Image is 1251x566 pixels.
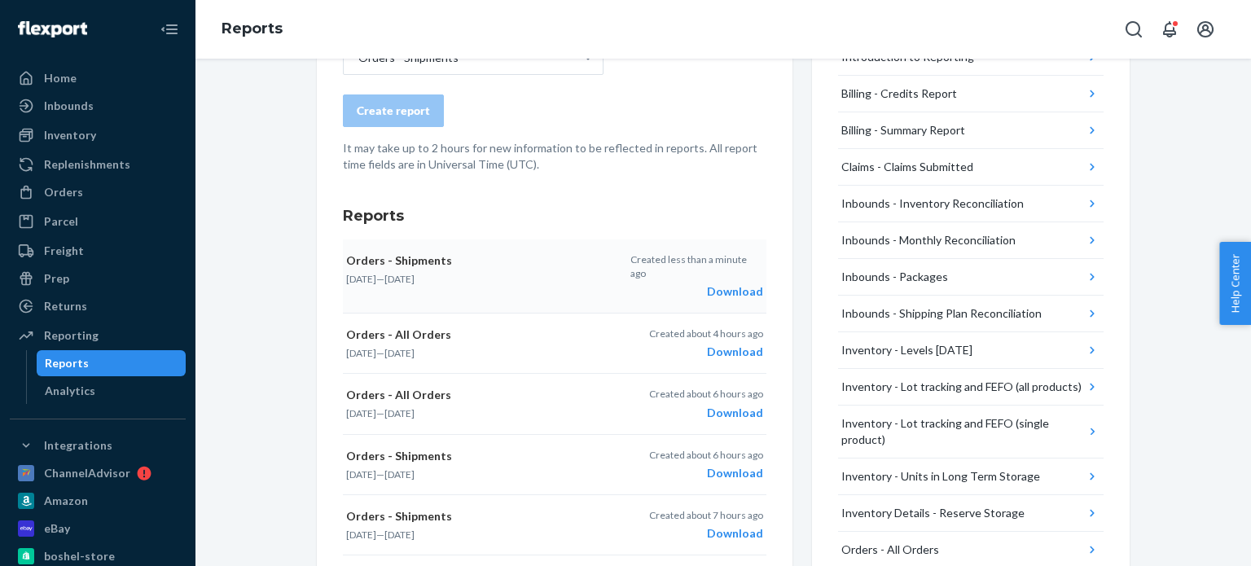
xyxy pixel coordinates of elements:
div: Freight [44,243,84,259]
a: Reporting [10,322,186,349]
a: ChannelAdvisor [10,460,186,486]
a: Orders [10,179,186,205]
div: Inventory - Lot tracking and FEFO (single product) [841,415,1084,448]
div: Parcel [44,213,78,230]
p: — [346,528,621,542]
div: Inventory - Lot tracking and FEFO (all products) [841,379,1082,395]
p: It may take up to 2 hours for new information to be reflected in reports. All report time fields ... [343,140,766,173]
button: Inbounds - Shipping Plan Reconciliation [838,296,1104,332]
ol: breadcrumbs [208,6,296,53]
div: Create report [357,103,430,119]
button: Orders - Shipments[DATE]—[DATE]Created about 7 hours agoDownload [343,495,766,555]
div: Billing - Credits Report [841,86,957,102]
div: Reporting [44,327,99,344]
button: Orders - All Orders[DATE]—[DATE]Created about 4 hours agoDownload [343,314,766,374]
a: Returns [10,293,186,319]
a: Prep [10,265,186,292]
button: Open account menu [1189,13,1222,46]
a: Parcel [10,208,186,235]
div: Billing - Summary Report [841,122,965,138]
div: Inbounds - Shipping Plan Reconciliation [841,305,1042,322]
div: ChannelAdvisor [44,465,130,481]
div: Download [649,405,763,421]
p: Orders - Shipments [346,448,621,464]
button: Inventory - Levels [DATE] [838,332,1104,369]
p: — [346,467,621,481]
button: Inbounds - Inventory Reconciliation [838,186,1104,222]
button: Orders - Shipments[DATE]—[DATE]Created less than a minute agoDownload [343,239,766,314]
button: Create report [343,94,444,127]
div: Prep [44,270,69,287]
div: Download [649,465,763,481]
a: Replenishments [10,151,186,178]
div: Inbounds [44,98,94,114]
time: [DATE] [384,407,415,419]
div: Amazon [44,493,88,509]
p: Orders - Shipments [346,508,621,524]
div: Download [630,283,763,300]
p: Created about 4 hours ago [649,327,763,340]
div: Inventory - Units in Long Term Storage [841,468,1040,485]
button: Orders - Shipments[DATE]—[DATE]Created about 6 hours agoDownload [343,435,766,495]
p: — [346,272,621,286]
div: Download [649,525,763,542]
h3: Reports [343,205,766,226]
time: [DATE] [346,273,376,285]
div: Replenishments [44,156,130,173]
div: Analytics [45,383,95,399]
div: Inventory Details - Reserve Storage [841,505,1025,521]
button: Claims - Claims Submitted [838,149,1104,186]
button: Inventory - Lot tracking and FEFO (all products) [838,369,1104,406]
a: Inbounds [10,93,186,119]
a: Reports [222,20,283,37]
img: Flexport logo [18,21,87,37]
div: Orders [44,184,83,200]
button: Help Center [1219,242,1251,325]
time: [DATE] [346,529,376,541]
div: boshel-store [44,548,115,564]
a: Amazon [10,488,186,514]
p: — [346,406,621,420]
p: Created about 6 hours ago [649,448,763,462]
p: Orders - All Orders [346,327,621,343]
div: Inventory [44,127,96,143]
div: Download [649,344,763,360]
button: Inventory Details - Reserve Storage [838,495,1104,532]
time: [DATE] [346,347,376,359]
button: Open Search Box [1117,13,1150,46]
button: Billing - Summary Report [838,112,1104,149]
a: eBay [10,516,186,542]
button: Open notifications [1153,13,1186,46]
button: Billing - Credits Report [838,76,1104,112]
button: Orders - All Orders[DATE]—[DATE]Created about 6 hours agoDownload [343,374,766,434]
div: eBay [44,520,70,537]
div: Inbounds - Inventory Reconciliation [841,195,1024,212]
p: Created less than a minute ago [630,252,763,280]
button: Inventory - Lot tracking and FEFO (single product) [838,406,1104,459]
a: Home [10,65,186,91]
time: [DATE] [384,529,415,541]
a: Inventory [10,122,186,148]
time: [DATE] [384,273,415,285]
time: [DATE] [346,468,376,480]
button: Inbounds - Monthly Reconciliation [838,222,1104,259]
a: Freight [10,238,186,264]
a: Analytics [37,378,187,404]
div: Inventory - Levels [DATE] [841,342,972,358]
p: Created about 7 hours ago [649,508,763,522]
p: Orders - All Orders [346,387,621,403]
p: Created about 6 hours ago [649,387,763,401]
div: Inbounds - Monthly Reconciliation [841,232,1016,248]
time: [DATE] [384,347,415,359]
div: Inbounds - Packages [841,269,948,285]
button: Close Navigation [153,13,186,46]
button: Inventory - Units in Long Term Storage [838,459,1104,495]
p: — [346,346,621,360]
div: Orders - All Orders [841,542,939,558]
div: Home [44,70,77,86]
div: Integrations [44,437,112,454]
time: [DATE] [384,468,415,480]
div: Returns [44,298,87,314]
button: Inbounds - Packages [838,259,1104,296]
